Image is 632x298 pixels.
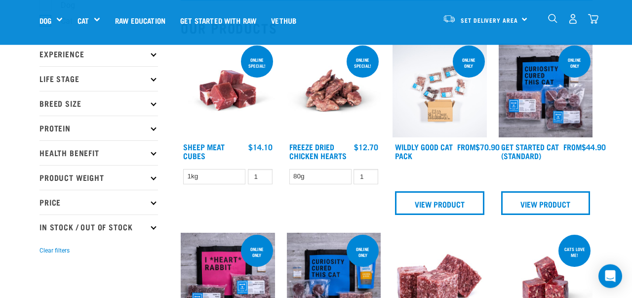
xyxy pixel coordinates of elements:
[347,52,379,73] div: ONLINE SPECIAL!
[548,14,557,23] img: home-icon-1@2x.png
[39,140,158,165] p: Health Benefit
[563,144,582,149] span: FROM
[39,116,158,140] p: Protein
[453,52,485,73] div: ONLINE ONLY
[39,42,158,66] p: Experience
[78,15,89,26] a: Cat
[183,144,225,158] a: Sheep Meat Cubes
[39,246,70,255] button: Clear filters
[287,43,381,138] img: FD Chicken Hearts
[499,43,593,138] img: Assortment Of Raw Essential Products For Cats Including, Blue And Black Tote Bag With "Curiosity ...
[173,0,264,40] a: Get started with Raw
[568,14,578,24] img: user.png
[354,169,378,184] input: 1
[347,242,379,262] div: online only
[108,0,173,40] a: Raw Education
[457,144,475,149] span: FROM
[289,144,347,158] a: Freeze Dried Chicken Hearts
[39,214,158,239] p: In Stock / Out Of Stock
[588,14,598,24] img: home-icon@2x.png
[241,52,273,73] div: ONLINE SPECIAL!
[39,91,158,116] p: Breed Size
[39,15,51,26] a: Dog
[563,142,606,151] div: $44.90
[248,169,273,184] input: 1
[39,165,158,190] p: Product Weight
[248,142,273,151] div: $14.10
[395,191,484,215] a: View Product
[501,191,591,215] a: View Product
[354,142,378,151] div: $12.70
[457,142,500,151] div: $70.90
[395,144,453,158] a: Wildly Good Cat Pack
[39,66,158,91] p: Life Stage
[393,43,487,138] img: Cat 0 2sec
[558,242,591,262] div: Cats love me!
[264,0,304,40] a: Vethub
[501,144,559,158] a: Get Started Cat (Standard)
[558,52,591,73] div: online only
[39,190,158,214] p: Price
[598,264,622,288] div: Open Intercom Messenger
[241,242,273,262] div: online only
[181,43,275,138] img: Sheep Meat
[461,18,518,22] span: Set Delivery Area
[442,14,456,23] img: van-moving.png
